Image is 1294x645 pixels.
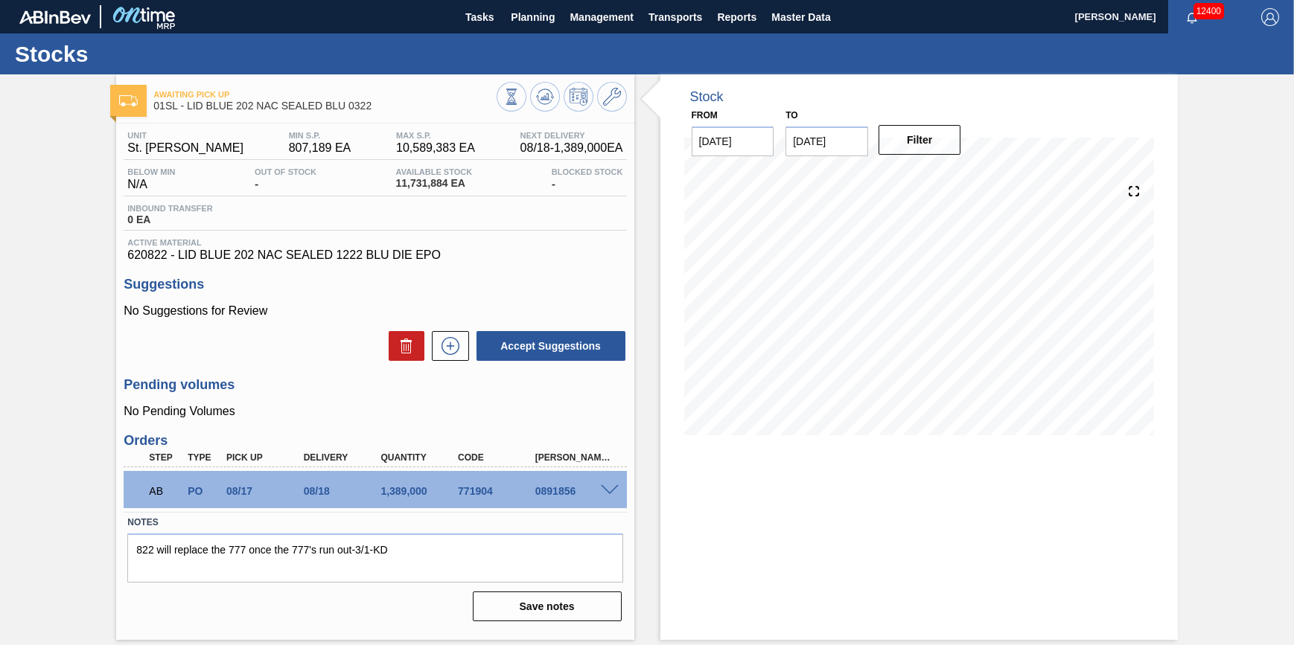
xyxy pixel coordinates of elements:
[124,277,626,292] h3: Suggestions
[127,167,175,176] span: Below Min
[289,131,351,140] span: MIN S.P.
[124,433,626,449] h3: Orders
[19,10,91,24] img: TNhmsLtSVTkK8tSr43FrP2fwEKptu5GPRR3wAAAABJRU5ErkJggg==
[1193,3,1224,19] span: 12400
[15,45,279,62] h1: Stocks
[223,485,308,497] div: 08/17/2025
[127,533,622,583] textarea: 822 will replace the 777 once the 777's run out-3/1-KD
[532,485,617,497] div: 0891856
[648,8,702,26] span: Transports
[690,89,724,105] div: Stock
[377,452,462,463] div: Quantity
[124,304,626,318] p: No Suggestions for Review
[396,131,475,140] span: MAX S.P.
[785,110,797,121] label: to
[289,141,351,155] span: 807,189 EA
[1261,8,1279,26] img: Logout
[785,126,868,156] input: mm/dd/yyyy
[692,126,774,156] input: mm/dd/yyyy
[463,8,496,26] span: Tasks
[473,591,622,621] button: Save notes
[570,8,634,26] span: Management
[127,214,212,225] span: 0 EA
[771,8,830,26] span: Master Data
[597,82,627,112] button: Go to Master Data / General
[511,8,555,26] span: Planning
[377,485,462,497] div: 1,389,000
[424,331,469,361] div: New suggestion
[477,331,625,361] button: Accept Suggestions
[692,110,718,121] label: From
[153,100,496,112] span: 01SL - LID BLUE 202 NAC SEALED BLU 0322
[124,405,626,418] p: No Pending Volumes
[145,475,185,507] div: Awaiting Pick Up
[396,178,473,189] span: 11,731,884 EA
[127,512,622,533] label: Notes
[127,238,622,247] span: Active Material
[153,90,496,99] span: Awaiting Pick Up
[223,452,308,463] div: Pick up
[300,452,386,463] div: Delivery
[454,485,540,497] div: 771904
[1168,7,1216,28] button: Notifications
[119,95,138,106] img: Ícone
[127,248,622,262] span: 620822 - LID BLUE 202 NAC SEALED 1222 BLU DIE EPO
[717,8,756,26] span: Reports
[879,125,961,155] button: Filter
[396,141,475,155] span: 10,589,383 EA
[520,141,623,155] span: 08/18 - 1,389,000 EA
[548,167,627,191] div: -
[381,331,424,361] div: Delete Suggestions
[520,131,623,140] span: Next Delivery
[564,82,593,112] button: Schedule Inventory
[454,452,540,463] div: Code
[497,82,526,112] button: Stocks Overview
[124,167,179,191] div: N/A
[255,167,316,176] span: Out Of Stock
[124,377,626,393] h3: Pending volumes
[300,485,386,497] div: 08/18/2025
[127,204,212,213] span: Inbound Transfer
[251,167,320,191] div: -
[469,330,627,362] div: Accept Suggestions
[532,452,617,463] div: [PERSON_NAME]. ID
[127,131,243,140] span: Unit
[149,485,181,497] p: AB
[184,452,223,463] div: Type
[396,167,473,176] span: Available Stock
[145,452,185,463] div: Step
[552,167,623,176] span: Blocked Stock
[530,82,560,112] button: Update Chart
[184,485,223,497] div: Purchase order
[127,141,243,155] span: St. [PERSON_NAME]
